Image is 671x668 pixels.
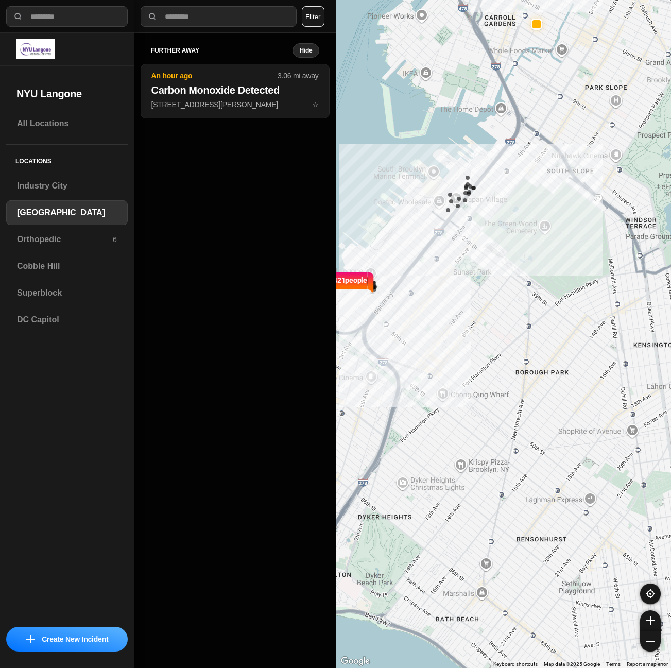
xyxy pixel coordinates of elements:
[6,227,128,252] a: Orthopedic6
[17,207,117,219] h3: [GEOGRAPHIC_DATA]
[16,39,55,59] img: logo
[113,234,117,245] p: 6
[278,71,318,81] p: 3.06 mi away
[338,655,372,668] img: Google
[640,631,661,652] button: zoom-out
[17,233,113,246] h3: Orthopedic
[640,584,661,604] button: recenter
[646,616,655,625] img: zoom-in
[606,661,621,667] a: Terms (opens in new tab)
[6,254,128,279] a: Cobble Hill
[13,11,23,22] img: search
[293,43,319,58] button: Hide
[42,634,108,644] p: Create New Incident
[6,200,128,225] a: [GEOGRAPHIC_DATA]
[6,145,128,174] h5: Locations
[544,661,600,667] span: Map data ©2025 Google
[17,180,117,192] h3: Industry City
[367,270,375,293] img: notch
[299,46,312,55] small: Hide
[6,281,128,305] a: Superblock
[17,287,117,299] h3: Superblock
[151,71,278,81] p: An hour ago
[151,46,293,55] h5: further away
[17,117,117,130] h3: All Locations
[627,661,668,667] a: Report a map error
[6,174,128,198] a: Industry City
[26,635,35,643] img: icon
[17,260,117,272] h3: Cobble Hill
[6,111,128,136] a: All Locations
[141,64,330,118] button: An hour ago3.06 mi awayCarbon Monoxide Detected[STREET_ADDRESS][PERSON_NAME]star
[312,100,319,109] span: star
[493,661,538,668] button: Keyboard shortcuts
[17,314,117,326] h3: DC Capitol
[338,655,372,668] a: Open this area in Google Maps (opens a new window)
[141,100,330,109] a: An hour ago3.06 mi awayCarbon Monoxide Detected[STREET_ADDRESS][PERSON_NAME]star
[302,6,324,27] button: Filter
[333,275,367,297] p: 421 people
[151,99,319,110] p: [STREET_ADDRESS][PERSON_NAME]
[640,610,661,631] button: zoom-in
[16,87,117,101] h2: NYU Langone
[646,637,655,645] img: zoom-out
[6,627,128,652] button: iconCreate New Incident
[151,83,319,97] h2: Carbon Monoxide Detected
[6,307,128,332] a: DC Capitol
[646,589,655,598] img: recenter
[147,11,158,22] img: search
